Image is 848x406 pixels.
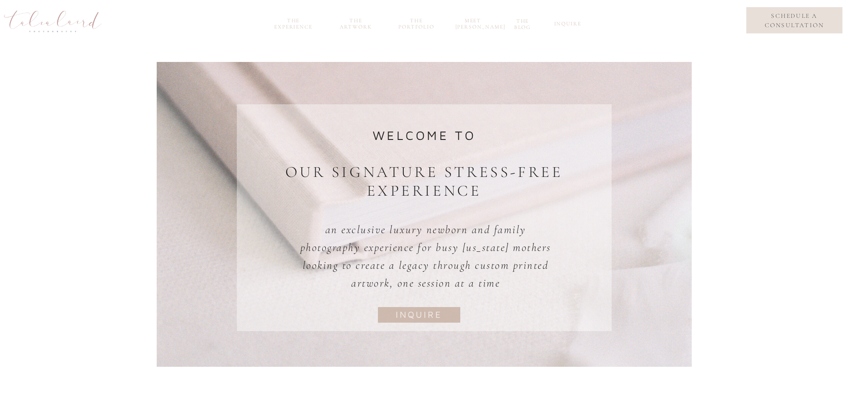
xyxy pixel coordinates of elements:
a: meet [PERSON_NAME] [455,17,491,28]
p: An exclusive LUXURY NEWBORN AND FAMILY PHOTOGRAPHY EXPERIENCE FOR BUSY [US_STATE] MOTHERS LOOKING... [295,221,556,279]
a: the Artwork [335,17,377,28]
a: inquire [383,307,455,320]
h2: OUR SIGNATURE stress-free EXPERIENCE [285,163,564,190]
a: the experience [270,17,317,28]
h3: WELCOME TO [350,124,499,139]
a: the portfolio [395,17,438,28]
a: schedule a consultation [753,11,836,30]
a: inquire [554,21,579,31]
a: the blog [509,18,537,28]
